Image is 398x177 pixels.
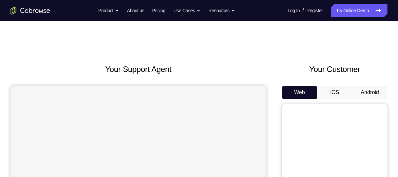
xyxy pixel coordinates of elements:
[282,86,317,99] button: Web
[331,4,387,17] a: Try Online Demo
[11,63,266,75] h2: Your Support Agent
[317,86,352,99] button: iOS
[152,4,165,17] a: Pricing
[127,4,144,17] a: About us
[11,7,50,15] a: Go to the home page
[208,4,235,17] button: Resources
[282,63,387,75] h2: Your Customer
[307,4,323,17] a: Register
[173,4,200,17] button: Use Cases
[288,4,300,17] a: Log In
[98,4,119,17] button: Product
[302,7,304,15] span: /
[352,86,387,99] button: Android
